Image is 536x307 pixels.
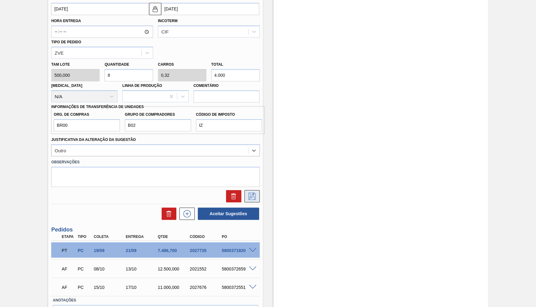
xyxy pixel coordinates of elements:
div: Aguardando Faturamento [60,262,76,276]
button: Aceitar Sugestões [198,208,259,220]
div: 17/10/2025 [124,285,160,290]
div: 12.500,000 [156,266,192,271]
div: 08/10/2025 [92,266,128,271]
div: Pedido de Compra [76,266,92,271]
div: 5800371920 [220,248,256,253]
img: locked [151,5,159,13]
label: Observações [51,158,259,167]
div: Pedido de Compra [76,248,92,253]
div: 15/10/2025 [92,285,128,290]
label: Hora Entrega [51,17,153,25]
div: Salvar Sugestão [241,190,260,202]
label: Org. de Compras [54,110,120,119]
input: dd/mm/yyyy [51,3,149,15]
h3: Pedidos [51,227,259,233]
div: Outro [55,148,66,153]
label: Comentário [193,81,260,90]
label: Quantidade [105,62,129,67]
p: AF [62,285,75,290]
div: 19/09/2025 [92,248,128,253]
div: Aceitar Sugestões [195,207,260,220]
label: Informações de Transferência de Unidades [51,105,144,109]
input: dd/mm/yyyy [161,3,259,15]
div: Tipo [76,235,92,239]
div: 5800372551 [220,285,256,290]
label: Código de Imposto [196,110,262,119]
div: Coleta [92,235,128,239]
div: Nova sugestão [176,208,195,220]
label: [MEDICAL_DATA] [51,84,82,88]
p: AF [62,266,75,271]
div: Excluir Sugestões [159,208,176,220]
div: 7.486,700 [156,248,192,253]
label: Linha de Produção [122,84,162,88]
label: Tipo de pedido [51,40,81,44]
p: PT [62,248,75,253]
div: Código [188,235,224,239]
div: Pedido em Trânsito [60,244,76,257]
div: 2027676 [188,285,224,290]
div: Qtde [156,235,192,239]
div: Excluir Sugestão [223,190,241,202]
button: locked [149,3,161,15]
label: Tam lote [51,60,100,69]
label: Total [211,62,223,67]
div: 2027735 [188,248,224,253]
div: CIF [161,29,169,34]
div: Aguardando Faturamento [60,281,76,294]
div: Pedido de Compra [76,285,92,290]
label: Justificativa da Alteração da Sugestão [51,138,136,142]
div: Entrega [124,235,160,239]
div: 21/09/2025 [124,248,160,253]
div: 5800372659 [220,266,256,271]
label: Anotações [53,296,258,305]
div: PO [220,235,256,239]
label: Incoterm [158,19,178,23]
label: Carros [158,62,174,67]
div: Etapa [60,235,76,239]
div: 13/10/2025 [124,266,160,271]
label: Grupo de Compradores [125,110,191,119]
div: 2021552 [188,266,224,271]
div: 11.000,000 [156,285,192,290]
div: ZVE [55,50,63,55]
